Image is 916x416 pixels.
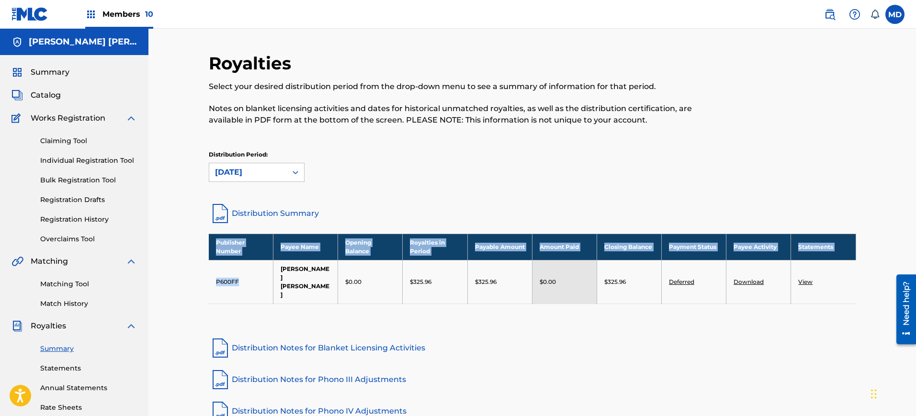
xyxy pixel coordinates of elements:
span: Members [102,9,153,20]
a: Claiming Tool [40,136,137,146]
th: Payee Name [273,234,338,260]
a: Rate Sheets [40,403,137,413]
div: Widget de chat [701,31,916,416]
th: Opening Balance [338,234,403,260]
td: [PERSON_NAME] [PERSON_NAME] [273,260,338,304]
a: Registration History [40,214,137,225]
img: Works Registration [11,112,24,124]
th: Payable Amount [467,234,532,260]
p: $325.96 [475,278,497,286]
a: Annual Statements [40,383,137,393]
a: Bulk Registration Tool [40,175,137,185]
span: Works Registration [31,112,105,124]
img: help [849,9,860,20]
p: $0.00 [540,278,556,286]
img: expand [125,320,137,332]
img: MLC Logo [11,7,48,21]
img: pdf [209,337,232,360]
a: Overclaims Tool [40,234,137,244]
th: Closing Balance [597,234,661,260]
a: SummarySummary [11,67,69,78]
p: $0.00 [345,278,362,286]
img: expand [125,112,137,124]
a: Registration Drafts [40,195,137,205]
span: Catalog [31,90,61,101]
th: Amount Paid [532,234,597,260]
img: pdf [209,368,232,391]
span: Summary [31,67,69,78]
img: Top Rightsholders [85,9,97,20]
p: $325.96 [604,278,626,286]
th: Publisher Number [209,234,273,260]
p: Select your desired distribution period from the drop-down menu to see a summary of information f... [209,81,707,92]
a: Distribution Notes for Blanket Licensing Activities [209,337,856,360]
a: Summary [40,344,137,354]
a: Deferred [669,278,694,285]
h2: Royalties [209,53,296,74]
a: CatalogCatalog [11,90,61,101]
div: [DATE] [215,167,281,178]
span: Royalties [31,320,66,332]
div: User Menu [885,5,905,24]
iframe: Chat Widget [701,31,916,416]
img: Summary [11,67,23,78]
div: Notifications [870,10,880,19]
a: Matching Tool [40,279,137,289]
a: Distribution Summary [209,202,856,225]
a: Match History [40,299,137,309]
a: Statements [40,363,137,373]
div: Help [845,5,864,24]
img: search [824,9,836,20]
a: Distribution Notes for Phono III Adjustments [209,368,856,391]
span: Matching [31,256,68,267]
th: Royalties in Period [403,234,467,260]
td: P600FF [209,260,273,304]
img: Catalog [11,90,23,101]
th: Payment Status [661,234,726,260]
a: Public Search [820,5,839,24]
h5: Miguel Augusto Laynes Dueñas [29,36,137,47]
p: $325.96 [410,278,431,286]
img: expand [125,256,137,267]
img: Accounts [11,36,23,48]
img: Matching [11,256,23,267]
img: Royalties [11,320,23,332]
p: Distribution Period: [209,150,305,159]
span: 10 [145,10,153,19]
a: Individual Registration Tool [40,156,137,166]
p: Notes on blanket licensing activities and dates for historical unmatched royalties, as well as th... [209,103,707,126]
div: Arrastrar [871,380,877,408]
img: distribution-summary-pdf [209,202,232,225]
iframe: Resource Center [889,271,916,348]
